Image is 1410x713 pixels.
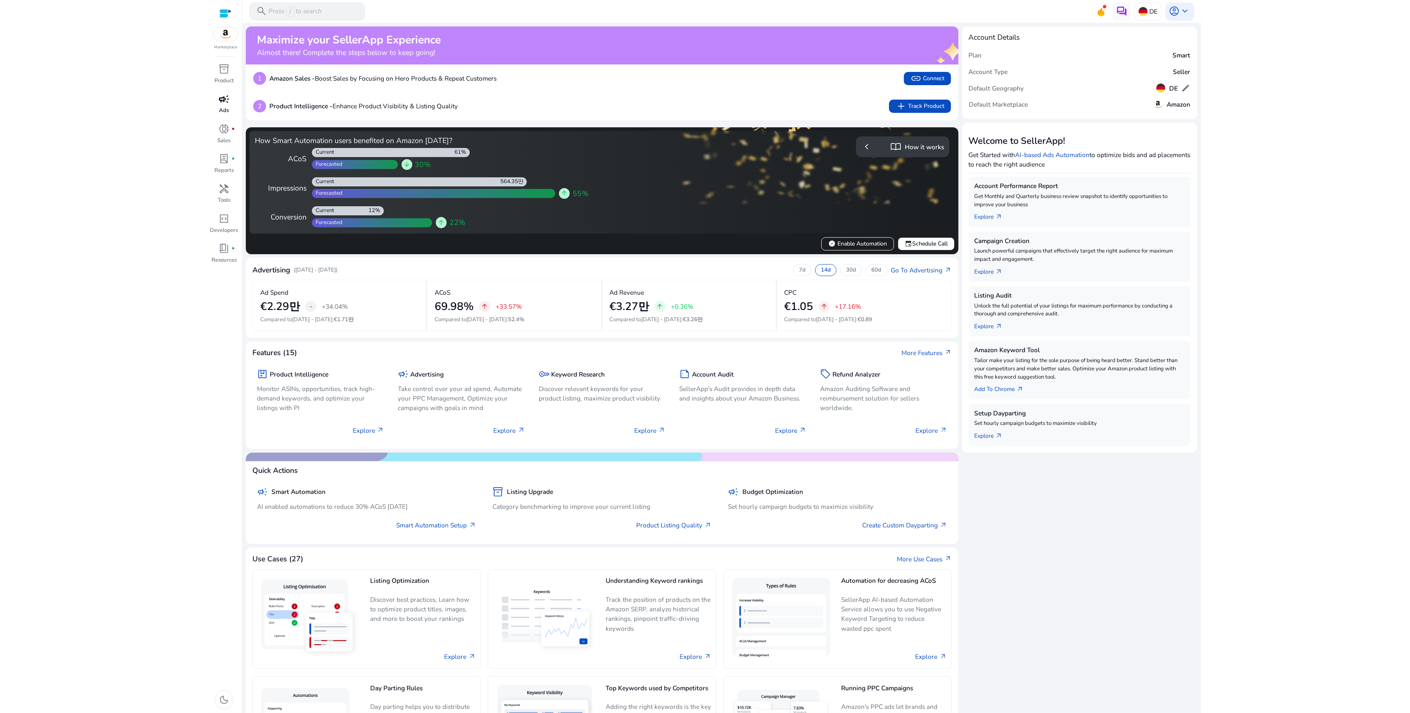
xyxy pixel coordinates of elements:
p: Launch powerful campaigns that effectively target the right audience for maximum impact and engag... [974,247,1185,264]
span: arrow_outward [799,427,806,434]
span: code_blocks [219,213,230,224]
h2: Maximize your SellerApp Experience [257,33,441,47]
span: arrow_outward [940,522,947,529]
h5: How it works [905,143,944,151]
a: Explorearrow_outward [974,209,1010,222]
span: arrow_outward [995,323,1003,330]
h5: Budget Optimization [742,488,803,496]
h5: Plan [969,52,982,59]
span: link [911,73,921,84]
span: arrow_upward [438,219,445,227]
div: 564.35만 [500,178,527,186]
span: campaign [728,486,739,497]
span: €1.71만 [334,316,354,323]
p: SellerApp's Audit provides in depth data and insights about your Amazon Business. [679,384,806,403]
div: 12% [369,207,384,215]
a: Explorearrow_outward [974,428,1010,441]
a: Smart Automation Setup [396,520,476,530]
span: arrow_outward [468,653,476,661]
span: fiber_manual_record [231,157,235,161]
div: Forecasted [312,161,342,168]
h4: Account Details [969,33,1020,42]
img: Understanding Keyword rankings [493,583,598,656]
h5: Listing Optimization [370,577,476,591]
span: campaign [398,369,409,379]
h5: Running PPC Campaigns [841,684,946,699]
span: handyman [219,184,230,194]
p: Set hourly campaign budgets to maximize visibility [728,502,947,511]
span: [DATE] - [DATE] [292,316,333,323]
p: Track the position of products on the Amazon SERP, analyze historical rankings, pinpoint traffic-... [606,595,711,633]
a: Go To Advertisingarrow_outward [891,265,952,275]
span: inventory_2 [492,486,503,497]
h5: Advertising [410,371,444,378]
b: Amazon Sales - [269,74,315,83]
p: Discover best practices, Learn how to optimize product titles, images, and more to boost your ran... [370,595,476,630]
span: 22% [449,217,465,228]
p: 2 [253,100,266,113]
h5: Seller [1173,68,1191,76]
a: Add To Chrome [974,381,1031,394]
a: AI-based Ads Automation [1015,150,1090,159]
span: arrow_upward [481,303,488,310]
p: Explore [916,426,947,435]
a: campaignAds [209,92,239,122]
p: Resources [212,256,237,265]
a: Explore [680,652,711,661]
p: +34.04% [322,303,348,310]
span: campaign [257,486,268,497]
span: [DATE] - [DATE] [466,316,507,323]
h5: Keyword Research [551,371,605,378]
div: 61% [454,149,470,156]
span: Enable Automation [828,239,887,248]
img: amazon.svg [213,27,238,41]
span: key [539,369,549,379]
span: [DATE] - [DATE] [816,316,856,323]
h5: Refund Analyzer [833,371,881,378]
span: arrow_outward [944,555,952,563]
span: arrow_outward [944,349,952,356]
span: dark_mode [219,694,230,705]
h5: Product Intelligence [270,371,328,378]
button: addTrack Product [889,100,951,113]
p: Press to search [269,7,322,17]
a: Explore [915,652,947,661]
div: Conversion [255,212,307,222]
p: Boost Sales by Focusing on Hero Products & Repeat Customers [269,74,497,83]
h5: Account Audit [692,371,734,378]
a: Create Custom Dayparting [863,520,947,530]
div: Current [312,149,334,156]
h5: Account Type [969,68,1008,76]
span: Track Product [896,101,944,112]
a: Explorearrow_outward [974,318,1010,331]
p: Category benchmarking to improve your current listing [492,502,711,511]
span: Schedule Call [905,239,948,248]
button: linkConnect [904,72,951,85]
p: Enhance Product Visibility & Listing Quality [269,101,458,111]
p: AI enabled automations to reduce 30% ACoS [DATE] [257,502,476,511]
p: Compared to : [435,316,594,324]
span: sell [820,369,831,379]
span: arrow_upward [820,303,828,310]
span: - [309,301,312,312]
span: arrow_outward [469,522,476,529]
p: Ad Spend [260,288,288,297]
span: €0.89 [858,316,872,323]
p: DE [1149,4,1158,19]
span: 52.4% [508,316,524,323]
p: Explore [775,426,806,435]
span: arrow_outward [658,427,666,434]
p: +17.16% [835,303,861,310]
p: Developers [210,227,238,235]
p: 1 [253,72,266,85]
span: verified [828,240,836,248]
span: chevron_left [861,141,872,152]
p: Monitor ASINs, opportunities, track high-demand keywords, and optimize your listings with PI [257,384,384,413]
h4: Use Cases (27) [252,555,303,563]
p: SellerApp AI-based Automation Service allows you to use Negative Keyword Targeting to reduce wast... [841,595,946,633]
div: Current [312,178,334,186]
b: Product Intelligence - [269,102,333,110]
span: summarize [679,369,690,379]
p: 60d [872,267,882,274]
p: Ad Revenue [609,288,644,297]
